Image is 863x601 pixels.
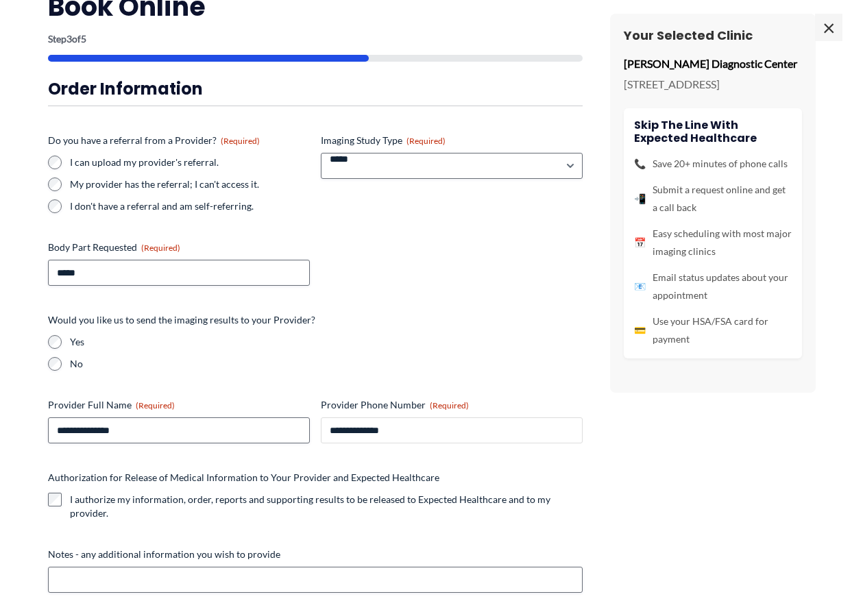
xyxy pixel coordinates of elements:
[624,53,802,74] p: [PERSON_NAME] Diagnostic Center
[430,400,469,410] span: (Required)
[136,400,175,410] span: (Required)
[70,493,583,520] label: I authorize my information, order, reports and supporting results to be released to Expected Heal...
[634,321,646,339] span: 💳
[48,78,583,99] h3: Order Information
[221,136,260,146] span: (Required)
[634,278,646,295] span: 📧
[70,357,583,371] label: No
[634,312,792,348] li: Use your HSA/FSA card for payment
[406,136,446,146] span: (Required)
[634,269,792,304] li: Email status updates about your appointment
[48,241,310,254] label: Body Part Requested
[81,33,86,45] span: 5
[634,181,792,217] li: Submit a request online and get a call back
[321,398,583,412] label: Provider Phone Number
[70,199,310,213] label: I don't have a referral and am self-referring.
[48,471,439,485] legend: Authorization for Release of Medical Information to Your Provider and Expected Healthcare
[70,177,310,191] label: My provider has the referral; I can't access it.
[634,234,646,252] span: 📅
[48,34,583,44] p: Step of
[634,155,792,173] li: Save 20+ minutes of phone calls
[634,190,646,208] span: 📲
[48,398,310,412] label: Provider Full Name
[634,119,792,145] h4: Skip the line with Expected Healthcare
[624,27,802,43] h3: Your Selected Clinic
[66,33,72,45] span: 3
[70,156,310,169] label: I can upload my provider's referral.
[70,335,583,349] label: Yes
[634,225,792,260] li: Easy scheduling with most major imaging clinics
[48,313,315,327] legend: Would you like us to send the imaging results to your Provider?
[321,134,583,147] label: Imaging Study Type
[624,74,802,95] p: [STREET_ADDRESS]
[48,134,260,147] legend: Do you have a referral from a Provider?
[634,155,646,173] span: 📞
[48,548,583,561] label: Notes - any additional information you wish to provide
[141,243,180,253] span: (Required)
[815,14,842,41] span: ×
